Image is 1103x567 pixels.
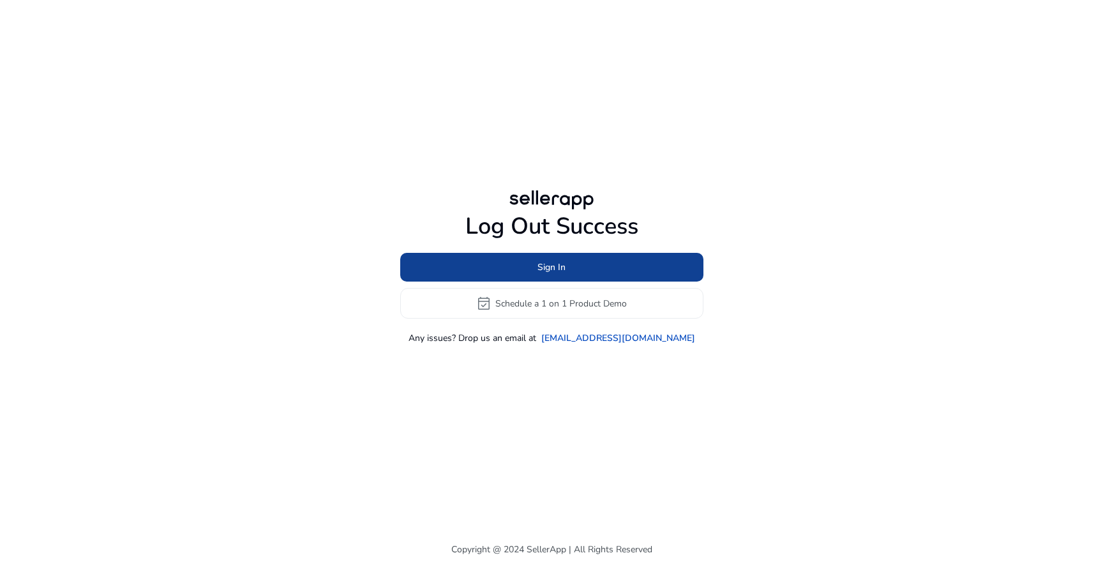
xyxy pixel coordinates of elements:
[476,296,491,311] span: event_available
[409,331,536,345] p: Any issues? Drop us an email at
[400,253,703,282] button: Sign In
[537,261,566,274] span: Sign In
[400,288,703,319] button: event_availableSchedule a 1 on 1 Product Demo
[400,213,703,240] h1: Log Out Success
[541,331,695,345] a: [EMAIL_ADDRESS][DOMAIN_NAME]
